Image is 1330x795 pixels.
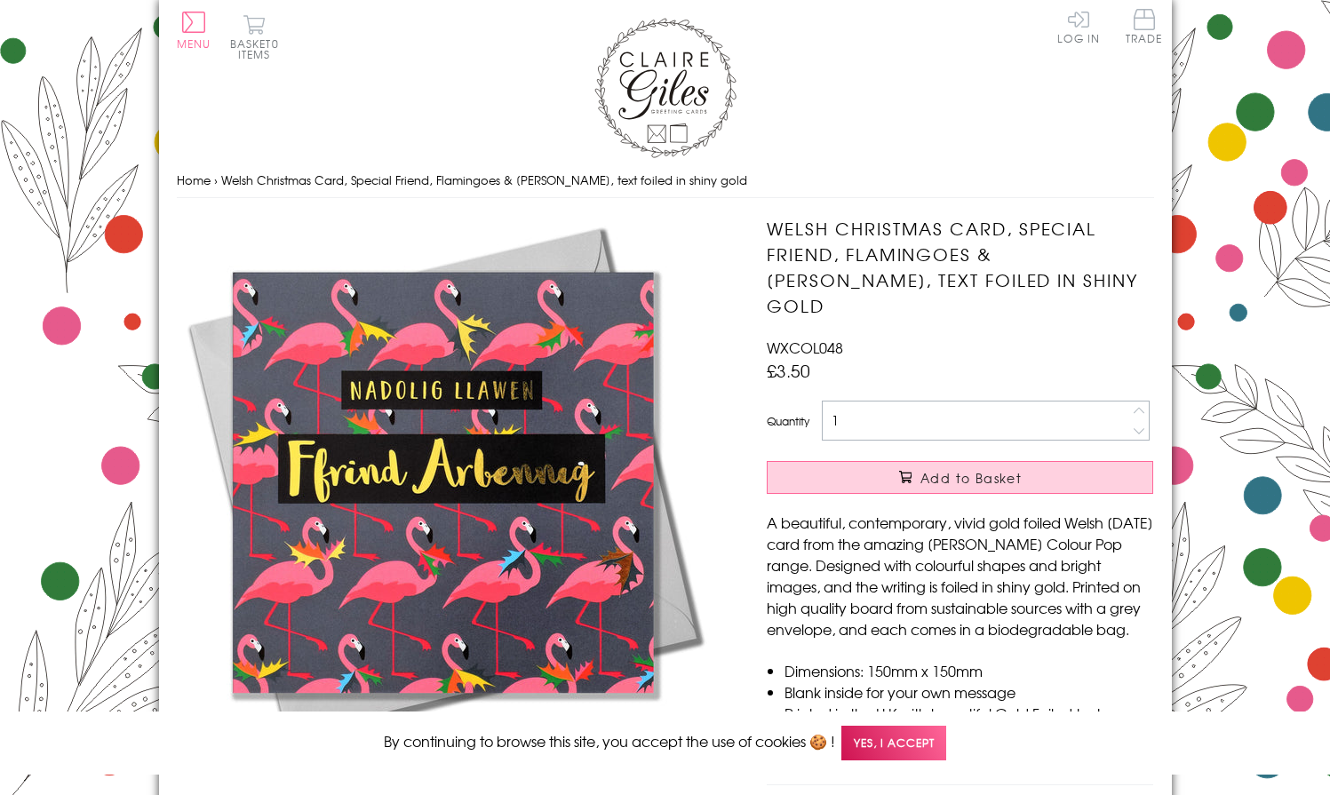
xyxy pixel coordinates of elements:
[594,18,737,158] img: Claire Giles Greetings Cards
[767,216,1153,318] h1: Welsh Christmas Card, Special Friend, Flamingoes & [PERSON_NAME], text foiled in shiny gold
[177,163,1154,199] nav: breadcrumbs
[841,726,946,760] span: Yes, I accept
[214,171,218,188] span: ›
[177,171,211,188] a: Home
[784,660,1153,681] li: Dimensions: 150mm x 150mm
[767,461,1153,494] button: Add to Basket
[230,14,279,60] button: Basket0 items
[767,358,810,383] span: £3.50
[767,512,1153,640] p: A beautiful, contemporary, vivid gold foiled Welsh [DATE] card from the amazing [PERSON_NAME] Col...
[767,337,843,358] span: WXCOL048
[238,36,279,62] span: 0 items
[784,703,1153,724] li: Printed in the U.K with beautiful Gold Foiled text
[177,12,211,49] button: Menu
[1126,9,1163,47] a: Trade
[221,171,747,188] span: Welsh Christmas Card, Special Friend, Flamingoes & [PERSON_NAME], text foiled in shiny gold
[177,36,211,52] span: Menu
[920,469,1022,487] span: Add to Basket
[177,216,710,749] img: Welsh Christmas Card, Special Friend, Flamingoes & Holly, text foiled in shiny gold
[784,681,1153,703] li: Blank inside for your own message
[1057,9,1100,44] a: Log In
[1126,9,1163,44] span: Trade
[767,413,809,429] label: Quantity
